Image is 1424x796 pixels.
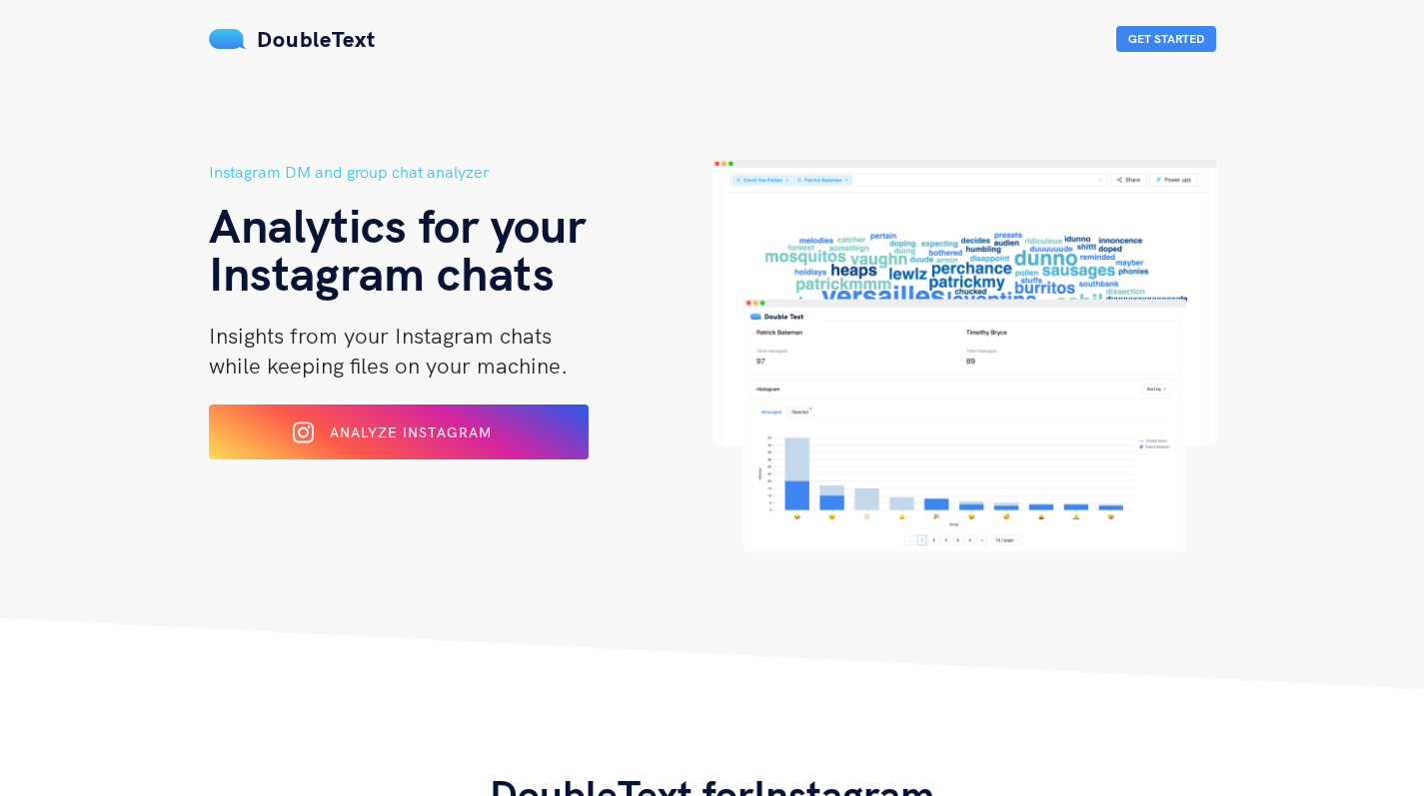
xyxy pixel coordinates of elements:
span: Analytics for your [209,195,586,255]
button: Analyze Instagram [209,404,589,459]
img: hero [712,160,1216,552]
h5: Instagram DM and group chat analyzer [209,160,712,185]
span: Insights from your Instagram chats [209,322,552,350]
span: Analyze Instagram [330,423,492,441]
a: DoubleText [209,25,376,53]
button: Get Started [1116,26,1216,52]
span: while keeping files on your machine. [209,352,568,380]
span: Instagram chats [209,243,555,303]
a: Analyze Instagram [209,430,589,448]
span: DoubleText [257,25,376,53]
img: mS3x8y1f88AAAAABJRU5ErkJggg== [209,29,247,49]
